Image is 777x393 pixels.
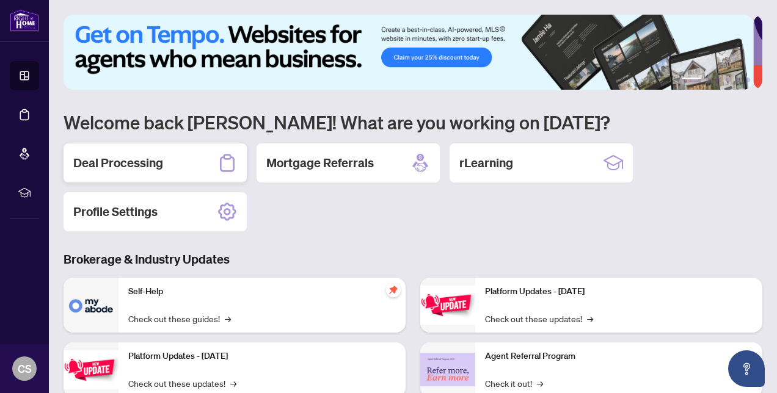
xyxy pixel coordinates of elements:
[73,203,158,220] h2: Profile Settings
[386,283,401,297] span: pushpin
[485,350,753,363] p: Agent Referral Program
[485,285,753,298] p: Platform Updates - [DATE]
[128,350,396,363] p: Platform Updates - [DATE]
[18,360,32,377] span: CS
[230,377,236,390] span: →
[128,377,236,390] a: Check out these updates!→
[728,350,765,387] button: Open asap
[706,78,711,82] button: 2
[64,278,119,333] img: Self-Help
[420,353,475,386] img: Agent Referral Program
[726,78,731,82] button: 4
[420,286,475,324] img: Platform Updates - June 23, 2025
[10,9,39,32] img: logo
[225,312,231,325] span: →
[266,154,374,171] h2: Mortgage Referrals
[587,312,593,325] span: →
[745,78,750,82] button: 6
[73,154,163,171] h2: Deal Processing
[735,78,740,82] button: 5
[64,15,753,90] img: Slide 0
[682,78,701,82] button: 1
[716,78,721,82] button: 3
[128,285,396,298] p: Self-Help
[64,350,119,389] img: Platform Updates - September 16, 2025
[485,377,543,390] a: Check it out!→
[128,312,231,325] a: Check out these guides!→
[485,312,593,325] a: Check out these updates!→
[64,251,762,268] h3: Brokerage & Industry Updates
[537,377,543,390] span: →
[64,110,762,134] h1: Welcome back [PERSON_NAME]! What are you working on [DATE]?
[459,154,513,171] h2: rLearning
